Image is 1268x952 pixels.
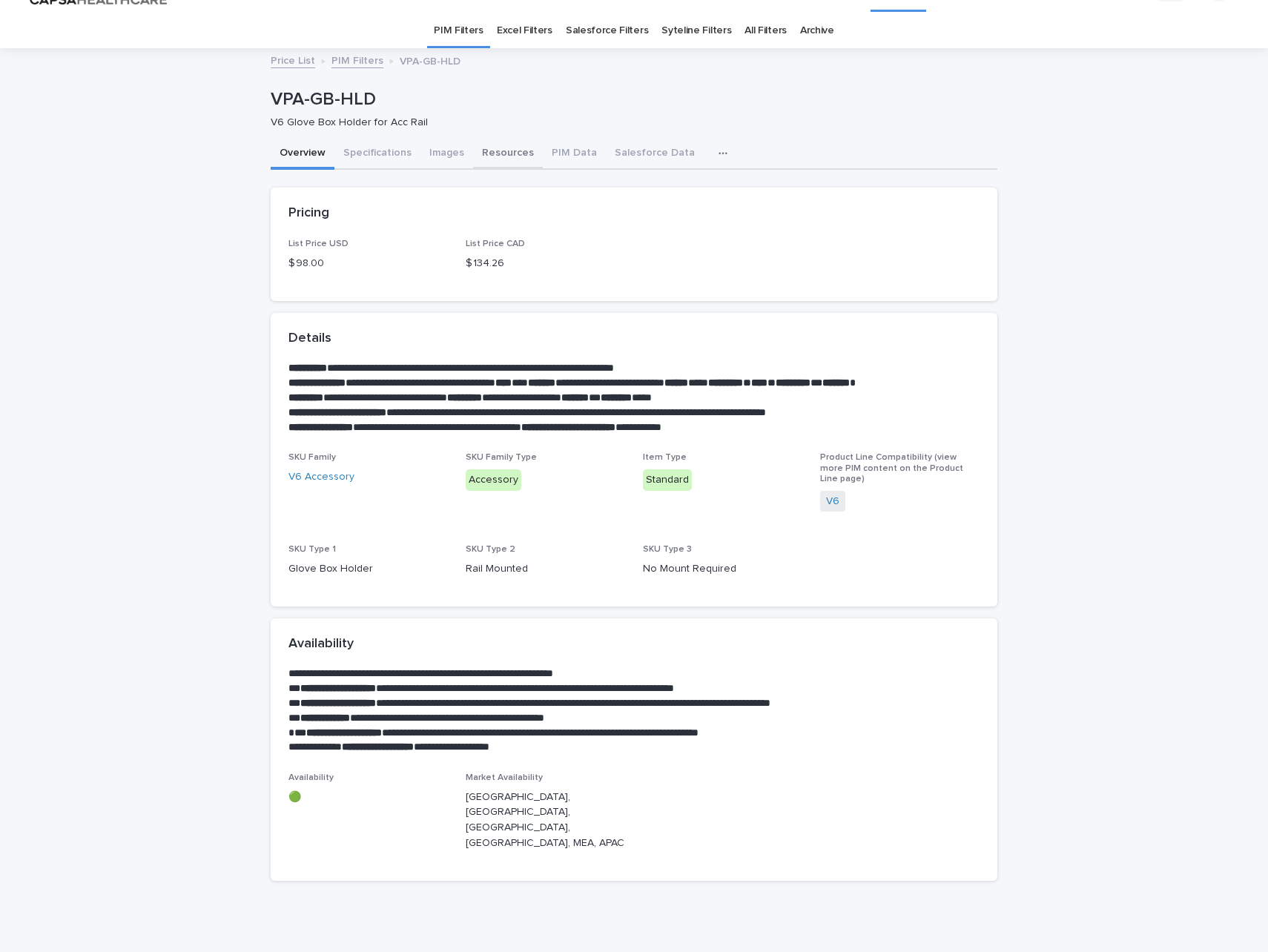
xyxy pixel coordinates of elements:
[473,139,543,170] button: Resources
[744,13,787,48] a: All Filters
[434,13,483,48] a: PIM Filters
[566,13,648,48] a: Salesforce Filters
[288,453,336,462] span: SKU Family
[271,139,334,170] button: Overview
[420,139,473,170] button: Images
[820,453,963,483] span: Product Line Compatibility (view more PIM content on the Product Line page)
[800,13,834,48] a: Archive
[271,51,315,68] a: Price List
[543,139,606,170] button: PIM Data
[643,561,802,577] p: No Mount Required
[466,469,521,491] div: Accessory
[643,469,692,491] div: Standard
[497,13,552,48] a: Excel Filters
[466,453,537,462] span: SKU Family Type
[288,561,448,577] p: Glove Box Holder
[288,469,354,485] a: V6 Accessory
[643,545,692,554] span: SKU Type 3
[288,239,349,248] span: List Price USD
[400,52,460,68] p: VPA-GB-HLD
[643,453,687,462] span: Item Type
[466,773,543,782] span: Market Availability
[271,89,991,110] p: VPA-GB-HLD
[288,256,448,271] p: $ 98.00
[288,773,334,782] span: Availability
[288,545,336,554] span: SKU Type 1
[331,51,383,68] a: PIM Filters
[466,790,625,851] p: [GEOGRAPHIC_DATA], [GEOGRAPHIC_DATA], [GEOGRAPHIC_DATA], [GEOGRAPHIC_DATA], MEA, APAC
[288,636,354,652] h2: Availability
[661,13,731,48] a: Syteline Filters
[466,545,515,554] span: SKU Type 2
[271,116,985,129] p: V6 Glove Box Holder for Acc Rail
[826,494,839,509] a: V6
[288,205,329,222] h2: Pricing
[466,239,525,248] span: List Price CAD
[334,139,420,170] button: Specifications
[606,139,704,170] button: Salesforce Data
[288,331,331,347] h2: Details
[466,561,625,577] p: Rail Mounted
[466,256,625,271] p: $ 134.26
[288,790,448,805] p: 🟢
